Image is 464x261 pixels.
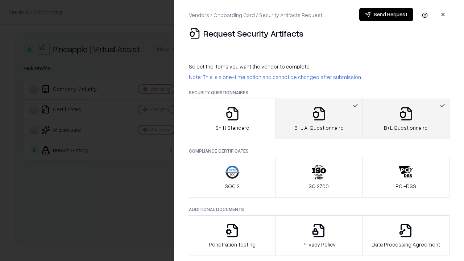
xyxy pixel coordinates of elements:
[307,182,331,190] p: ISO 27001
[225,182,240,190] p: SOC 2
[189,215,276,256] button: Penetration Testing
[362,215,449,256] button: Data Processing Agreement
[384,124,428,132] p: B+L Questionnaire
[189,63,449,70] p: Select the items you want the vendor to complete:
[209,241,256,248] p: Penetration Testing
[189,73,449,81] p: Note: This is a one-time action and cannot be changed after submission.
[189,99,276,139] button: Shift Standard
[189,90,449,96] p: Security Questionnaires
[189,157,276,198] button: SOC 2
[359,8,413,21] button: Send Request
[395,182,416,190] p: PCI-DSS
[302,241,336,248] p: Privacy Policy
[275,157,363,198] button: ISO 27001
[203,28,303,39] p: Request Security Artifacts
[275,99,363,139] button: B+L AI Questionnaire
[189,11,322,19] p: Vendors / Onboarding Card / Security Artifacts Request
[362,157,449,198] button: PCI-DSS
[215,124,249,132] p: Shift Standard
[294,124,344,132] p: B+L AI Questionnaire
[275,215,363,256] button: Privacy Policy
[189,148,449,154] p: Compliance Certificates
[189,206,449,212] p: Additional Documents
[372,241,440,248] p: Data Processing Agreement
[362,99,449,139] button: B+L Questionnaire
